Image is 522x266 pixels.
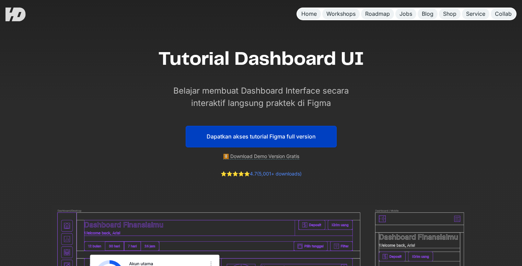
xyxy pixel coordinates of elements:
div: Shop [443,10,456,17]
a: Roadmap [361,8,394,20]
h1: Tutorial Dashboard UI [158,48,364,71]
p: Belajar membuat Dashboard Interface secara interaktif langsung praktek di Figma [165,85,357,109]
a: ⏬ Download Demo Version Gratis [223,153,299,159]
a: Workshops [322,8,360,20]
div: 4.7 [221,170,302,178]
a: Home [297,8,321,20]
a: (5,001+ downloads) [257,171,302,177]
div: Jobs [399,10,412,17]
div: Collab [495,10,512,17]
a: ⭐️⭐️⭐️⭐️⭐️ [221,171,250,177]
a: Blog [418,8,438,20]
div: Blog [422,10,433,17]
a: Service [462,8,489,20]
div: Service [466,10,485,17]
a: Dapatkan akses tutorial Figma full version [186,126,337,147]
div: Home [301,10,317,17]
div: Workshops [326,10,356,17]
a: Jobs [395,8,416,20]
a: Shop [439,8,461,20]
a: Collab [491,8,516,20]
div: Roadmap [365,10,390,17]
